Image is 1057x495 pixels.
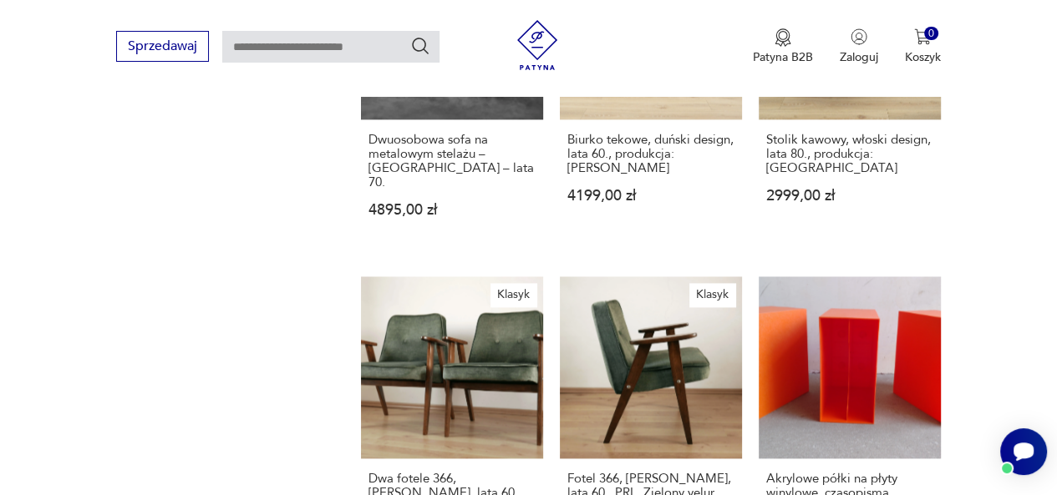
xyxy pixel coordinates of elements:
[567,189,734,203] p: 4199,00 zł
[753,49,813,65] p: Patyna B2B
[851,28,867,45] img: Ikonka użytkownika
[567,133,734,175] h3: Biurko tekowe, duński design, lata 60., produkcja: [PERSON_NAME]
[512,20,562,70] img: Patyna - sklep z meblami i dekoracjami vintage
[840,49,878,65] p: Zaloguj
[905,28,941,65] button: 0Koszyk
[753,28,813,65] a: Ikona medaluPatyna B2B
[116,42,209,53] a: Sprzedawaj
[766,133,933,175] h3: Stolik kawowy, włoski design, lata 80., produkcja: [GEOGRAPHIC_DATA]
[753,28,813,65] button: Patyna B2B
[410,36,430,56] button: Szukaj
[914,28,931,45] img: Ikona koszyka
[924,27,938,41] div: 0
[775,28,791,47] img: Ikona medalu
[905,49,941,65] p: Koszyk
[116,31,209,62] button: Sprzedawaj
[766,189,933,203] p: 2999,00 zł
[1000,428,1047,475] iframe: Smartsupp widget button
[368,133,536,189] h3: Dwuosobowa sofa na metalowym stelażu – [GEOGRAPHIC_DATA] – lata 70.
[840,28,878,65] button: Zaloguj
[368,203,536,217] p: 4895,00 zł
